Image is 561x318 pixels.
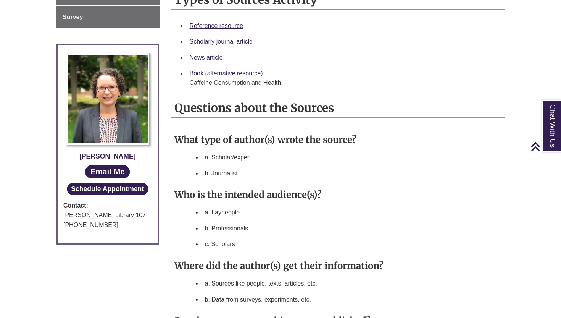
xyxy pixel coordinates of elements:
[63,151,152,162] div: [PERSON_NAME]
[174,189,322,201] strong: Who is the intended audience(s)?
[174,260,384,272] strong: Where did the author(s) get their information?
[530,141,559,152] a: Back to Top
[202,276,502,292] li: a. Sources like people, texts, articles, etc.
[190,23,243,29] a: Reference resource
[190,78,499,88] div: Caffeine Consumption and Health
[63,14,83,20] span: Survey
[63,210,152,220] div: [PERSON_NAME] Library 107
[190,38,253,45] a: Scholarly journal article
[85,165,130,178] a: Email Me
[202,221,502,237] li: b. Professionals
[67,183,148,195] button: Schedule Appointment
[202,292,502,308] li: b. Data from surveys, experiments, etc.
[190,70,263,76] a: Book (alternative resource)
[174,134,356,146] strong: What type of author(s) wrote the source?
[202,236,502,252] li: c. Scholars
[202,204,502,221] li: a. Laypeople
[63,53,152,162] a: Profile Photo [PERSON_NAME]
[56,6,160,29] a: Survey
[66,53,150,145] img: Profile Photo
[63,201,152,211] strong: Contact:
[202,149,502,165] li: a. Scholar/expert
[202,165,502,182] li: b. Journalist
[63,220,152,230] div: [PHONE_NUMBER]
[190,54,223,61] a: News article
[171,98,505,118] h2: Questions about the Sources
